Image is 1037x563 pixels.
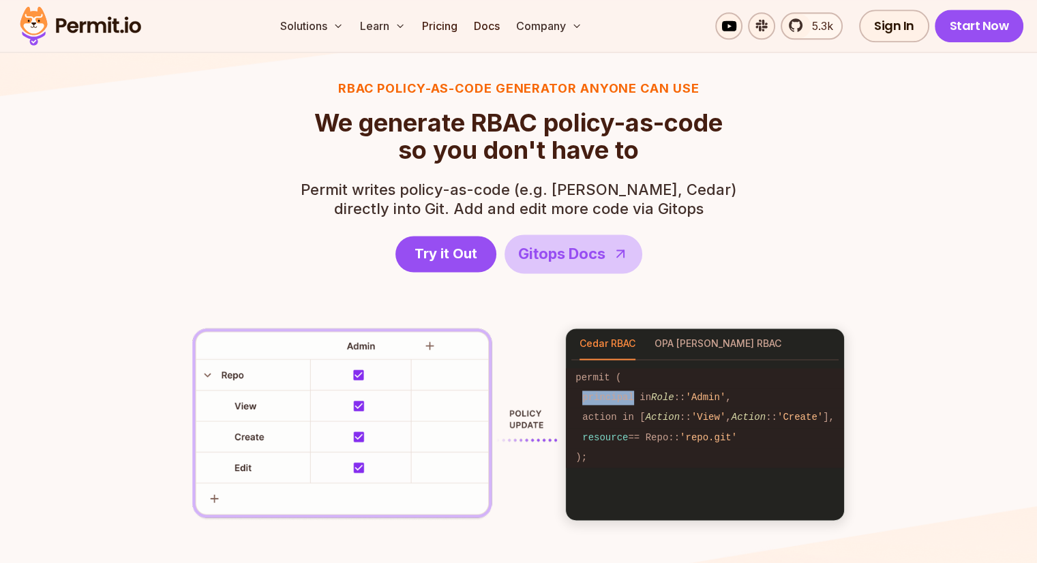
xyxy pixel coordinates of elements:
[301,180,737,218] p: directly into Git. Add and edit more code via Gitops
[511,12,588,40] button: Company
[566,408,844,427] code: action in [ :: , :: ],
[732,412,766,423] span: Action
[301,79,737,98] h3: RBAC Policy-as-code generator anyone can use
[804,18,833,34] span: 5.3k
[275,12,349,40] button: Solutions
[314,109,723,164] h2: so you don't have to
[14,3,147,49] img: Permit logo
[646,412,680,423] span: Action
[314,109,723,136] span: We generate RBAC policy-as-code
[935,10,1024,42] a: Start Now
[582,432,628,443] span: resource
[518,243,605,265] span: Gitops Docs
[566,428,844,448] code: == Repo::
[468,12,505,40] a: Docs
[417,12,463,40] a: Pricing
[505,234,642,273] a: Gitops Docs
[680,432,737,443] span: 'repo.git'
[395,236,496,272] a: Try it Out
[691,412,725,423] span: 'View'
[355,12,411,40] button: Learn
[566,388,844,408] code: principal in :: ,
[415,244,477,263] span: Try it Out
[566,448,844,468] code: );
[859,10,929,42] a: Sign In
[651,392,674,403] span: Role
[566,368,844,388] code: permit (
[685,392,725,403] span: 'Admin'
[655,329,781,360] button: OPA [PERSON_NAME] RBAC
[301,180,737,199] span: Permit writes policy-as-code (e.g. [PERSON_NAME], Cedar)
[580,329,635,360] button: Cedar RBAC
[781,12,843,40] a: 5.3k
[777,412,823,423] span: 'Create'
